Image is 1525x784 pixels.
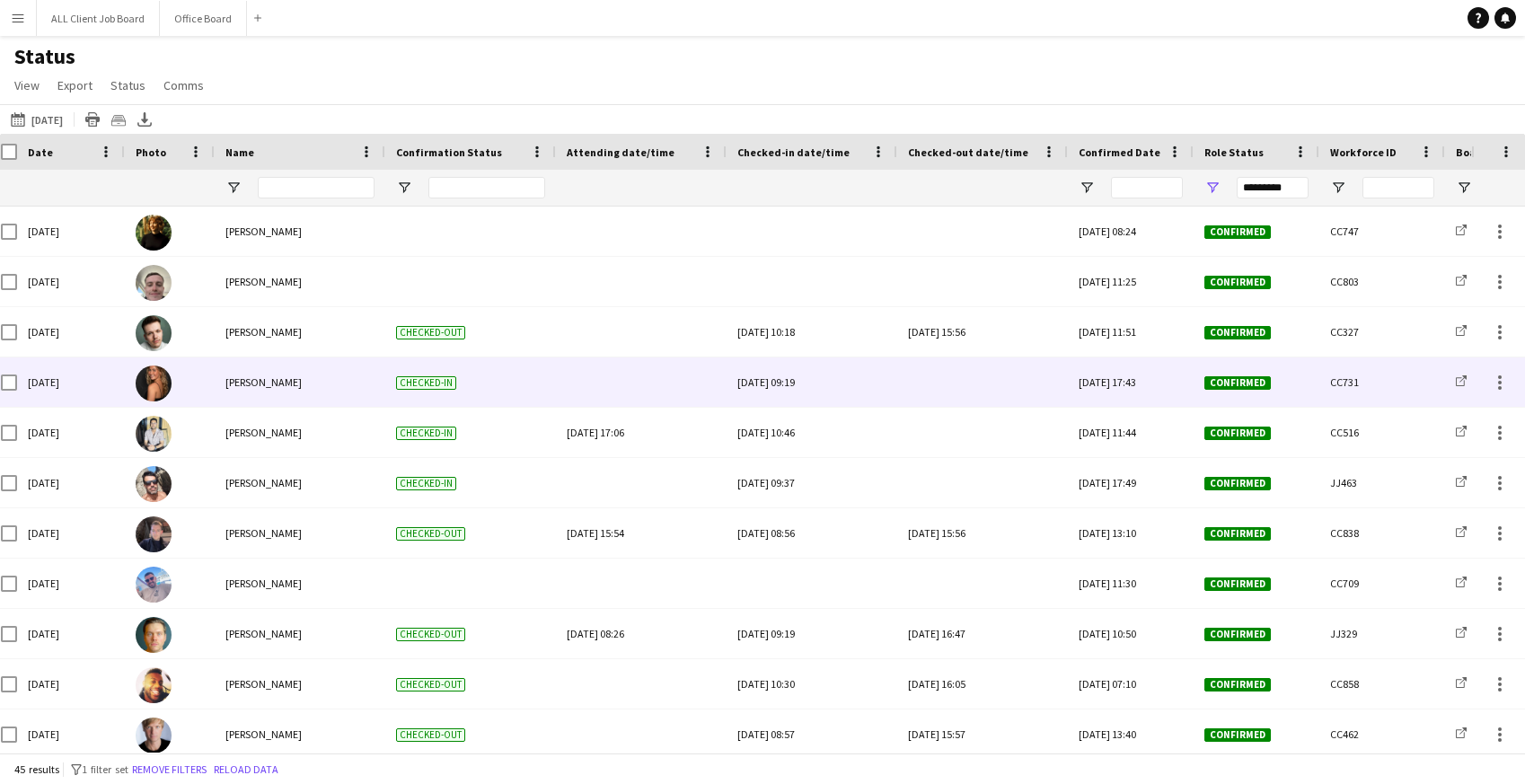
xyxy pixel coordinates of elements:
[160,1,247,36] button: Office Board
[1204,628,1271,641] span: Confirmed
[258,177,375,198] input: Name Filter Input
[136,466,172,502] img: Steve DAINES
[1111,177,1183,198] input: Confirmed Date Filter Input
[134,109,155,130] app-action-btn: Export XLSX
[17,609,125,658] div: [DATE]
[1204,276,1271,289] span: Confirmed
[225,145,254,159] span: Name
[396,477,456,490] span: Checked-in
[108,109,129,130] app-action-btn: Crew files as ZIP
[1068,207,1194,256] div: [DATE] 08:24
[428,177,545,198] input: Confirmation Status Filter Input
[1319,357,1445,407] div: CC731
[225,426,302,439] span: [PERSON_NAME]
[7,109,66,130] button: [DATE]
[1068,357,1194,407] div: [DATE] 17:43
[136,516,172,552] img: Scott Kay
[225,275,302,288] span: [PERSON_NAME]
[136,567,172,603] img: Ashley Roberts
[396,678,465,692] span: Checked-out
[1319,709,1445,759] div: CC462
[1204,180,1221,196] button: Open Filter Menu
[1319,307,1445,357] div: CC327
[1068,709,1194,759] div: [DATE] 13:40
[17,408,125,457] div: [DATE]
[1362,177,1434,198] input: Workforce ID Filter Input
[1456,145,1487,159] span: Board
[136,718,172,753] img: Antti Hakala
[136,617,172,653] img: sam Fogell
[908,709,1057,759] div: [DATE] 15:57
[17,207,125,256] div: [DATE]
[567,408,716,457] div: [DATE] 17:06
[1204,145,1264,159] span: Role Status
[225,180,242,196] button: Open Filter Menu
[225,526,302,540] span: [PERSON_NAME]
[1319,609,1445,658] div: JJ329
[156,74,211,97] a: Comms
[17,709,125,759] div: [DATE]
[82,109,103,130] app-action-btn: Print
[396,728,465,742] span: Checked-out
[1204,427,1271,440] span: Confirmed
[1204,678,1271,692] span: Confirmed
[1068,257,1194,306] div: [DATE] 11:25
[396,427,456,440] span: Checked-in
[136,366,172,401] img: Kiera Spearing
[1319,659,1445,709] div: CC858
[28,145,53,159] span: Date
[17,458,125,507] div: [DATE]
[17,559,125,608] div: [DATE]
[17,508,125,558] div: [DATE]
[1319,458,1445,507] div: JJ463
[1330,145,1397,159] span: Workforce ID
[396,180,412,196] button: Open Filter Menu
[17,659,125,709] div: [DATE]
[136,315,172,351] img: Armandas Spokas
[1204,477,1271,490] span: Confirmed
[1204,577,1271,591] span: Confirmed
[396,326,465,339] span: Checked-out
[1319,559,1445,608] div: CC709
[1204,225,1271,239] span: Confirmed
[908,307,1057,357] div: [DATE] 15:56
[1068,559,1194,608] div: [DATE] 11:30
[17,357,125,407] div: [DATE]
[136,667,172,703] img: Austin Currithers
[908,508,1057,558] div: [DATE] 15:56
[7,74,47,97] a: View
[1456,180,1472,196] button: Open Filter Menu
[37,1,160,36] button: ALL Client Job Board
[1237,177,1309,198] input: Role Status Filter Input
[50,74,100,97] a: Export
[225,577,302,590] span: [PERSON_NAME]
[1319,408,1445,457] div: CC516
[1319,508,1445,558] div: CC838
[225,476,302,489] span: [PERSON_NAME]
[1068,508,1194,558] div: [DATE] 13:10
[737,709,886,759] div: [DATE] 08:57
[17,257,125,306] div: [DATE]
[1079,145,1160,159] span: Confirmed Date
[737,609,886,658] div: [DATE] 09:19
[737,508,886,558] div: [DATE] 08:56
[1204,326,1271,339] span: Confirmed
[82,762,128,776] span: 1 filter set
[396,628,465,641] span: Checked-out
[225,627,302,640] span: [PERSON_NAME]
[908,145,1028,159] span: Checked-out date/time
[1068,458,1194,507] div: [DATE] 17:49
[1319,257,1445,306] div: CC803
[136,215,172,251] img: Suzanne Cody
[1204,376,1271,390] span: Confirmed
[57,77,93,93] span: Export
[210,760,282,780] button: Reload data
[737,408,886,457] div: [DATE] 10:46
[1068,408,1194,457] div: [DATE] 11:44
[103,74,153,97] a: Status
[136,416,172,452] img: Siddhesh Sangle
[396,376,456,390] span: Checked-in
[128,760,210,780] button: Remove filters
[1204,527,1271,541] span: Confirmed
[1204,728,1271,742] span: Confirmed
